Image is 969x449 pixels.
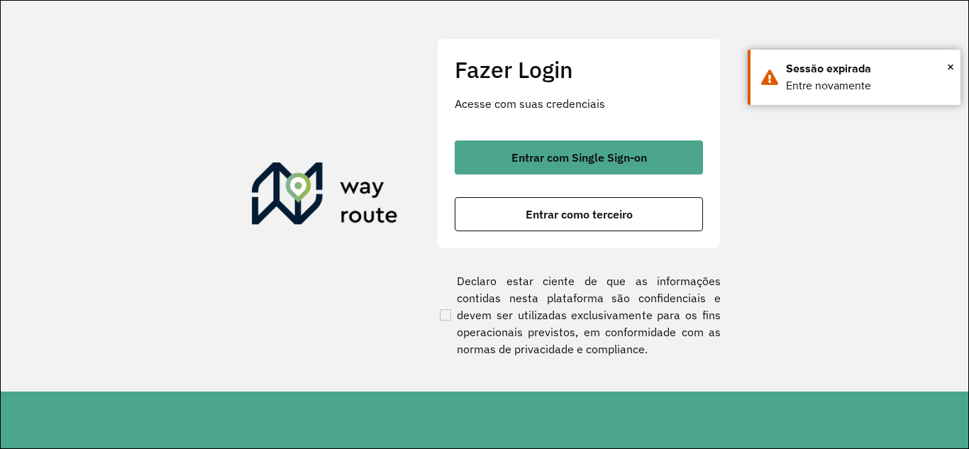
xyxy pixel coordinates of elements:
[437,272,721,357] label: Declaro estar ciente de que as informações contidas nesta plataforma são confidenciais e devem se...
[511,152,647,163] span: Entrar com Single Sign-on
[252,162,398,231] img: Roteirizador AmbevTech
[947,56,954,77] button: Close
[526,209,633,220] span: Entrar como terceiro
[786,77,950,94] div: Entre novamente
[455,56,703,83] h2: Fazer Login
[455,95,703,112] p: Acesse com suas credenciais
[947,56,954,77] span: ×
[786,60,950,77] div: Sessão expirada
[455,197,703,231] button: button
[455,140,703,174] button: button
